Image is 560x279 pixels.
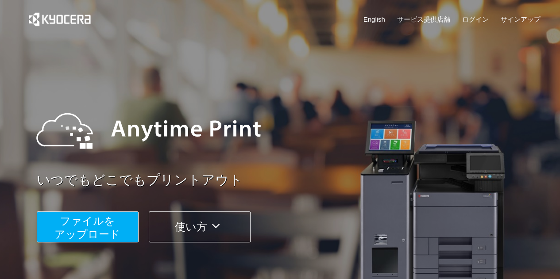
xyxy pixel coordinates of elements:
[37,171,546,190] a: いつでもどこでもプリントアウト
[397,15,450,24] a: サービス提供店舗
[37,211,139,242] button: ファイルを​​アップロード
[363,15,385,24] a: English
[462,15,489,24] a: ログイン
[54,215,120,240] span: ファイルを ​​アップロード
[500,15,540,24] a: サインアップ
[149,211,251,242] button: 使い方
